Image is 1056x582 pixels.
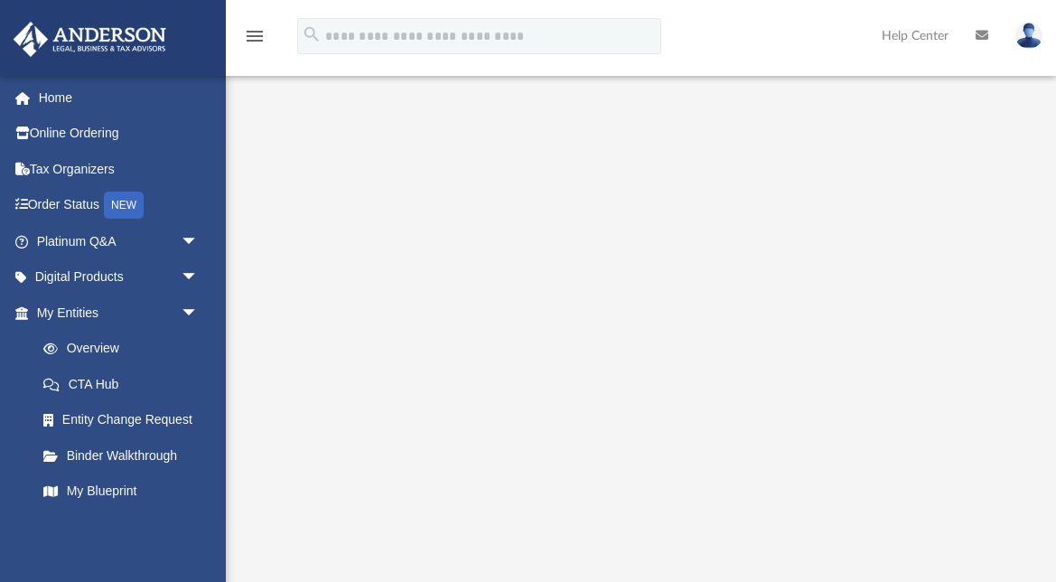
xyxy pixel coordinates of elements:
a: Platinum Q&Aarrow_drop_down [13,223,226,259]
i: search [302,24,322,44]
div: NEW [104,192,144,219]
a: Overview [25,331,226,367]
a: Online Ordering [13,116,226,152]
a: Tax Due Dates [25,509,226,545]
a: Tax Organizers [13,151,226,187]
span: arrow_drop_down [181,223,217,260]
i: menu [244,25,266,47]
a: My Blueprint [25,474,217,510]
a: Entity Change Request [25,402,226,438]
a: Order StatusNEW [13,187,226,224]
a: CTA Hub [25,366,226,402]
span: arrow_drop_down [181,259,217,296]
a: My Entitiesarrow_drop_down [13,295,226,331]
img: User Pic [1015,23,1042,49]
span: arrow_drop_down [181,295,217,332]
a: Home [13,80,226,116]
a: Digital Productsarrow_drop_down [13,259,226,296]
img: Anderson Advisors Platinum Portal [8,22,172,57]
a: Binder Walkthrough [25,437,226,474]
a: menu [244,34,266,47]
